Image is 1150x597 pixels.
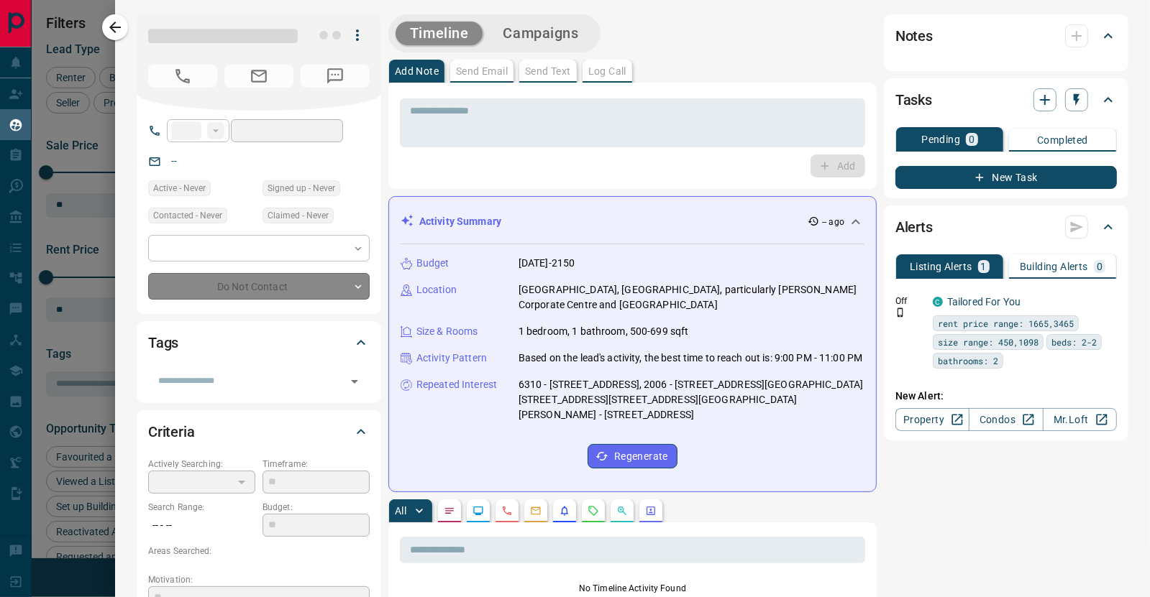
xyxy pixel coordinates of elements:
[921,134,960,144] p: Pending
[645,505,657,517] svg: Agent Actions
[473,505,484,517] svg: Lead Browsing Activity
[1051,335,1097,349] span: beds: 2-2
[519,256,575,271] p: [DATE]-2150
[153,181,206,195] span: Active - Never
[895,295,924,307] p: Off
[148,545,370,557] p: Areas Searched:
[895,24,933,47] h2: Notes
[1097,262,1103,272] p: 0
[947,296,1021,307] a: Tailored For You
[396,22,483,45] button: Timeline
[938,335,1039,349] span: size range: 450,1098
[395,506,406,516] p: All
[171,155,177,167] a: --
[616,505,628,517] svg: Opportunities
[981,262,987,272] p: 1
[148,514,255,537] p: -- - --
[416,282,457,297] p: Location
[910,262,972,272] p: Listing Alerts
[395,66,439,76] p: Add Note
[419,214,501,229] p: Activity Summary
[1037,135,1088,145] p: Completed
[501,505,513,517] svg: Calls
[148,501,255,514] p: Search Range:
[895,389,1117,404] p: New Alert:
[148,573,370,586] p: Motivation:
[263,501,370,514] p: Budget:
[519,324,689,339] p: 1 bedroom, 1 bathroom, 500-699 sqft
[895,83,1117,117] div: Tasks
[895,88,932,111] h2: Tasks
[895,307,905,318] svg: Push Notification Only
[153,208,222,223] span: Contacted - Never
[268,181,335,195] span: Signed up - Never
[530,505,542,517] svg: Emails
[416,377,497,392] p: Repeated Interest
[559,505,570,517] svg: Listing Alerts
[895,210,1117,244] div: Alerts
[1020,262,1088,272] p: Building Alerts
[519,282,864,313] p: [GEOGRAPHIC_DATA], [GEOGRAPHIC_DATA], particularly [PERSON_NAME] Corporate Centre and [GEOGRAPHIC...
[400,582,865,595] p: No Timeline Activity Found
[148,273,370,300] div: Do Not Contact
[416,256,449,271] p: Budget
[301,65,370,88] span: No Number
[148,415,370,449] div: Criteria
[588,505,599,517] svg: Requests
[588,444,677,468] button: Regenerate
[488,22,593,45] button: Campaigns
[416,324,478,339] p: Size & Rooms
[895,19,1117,53] div: Notes
[344,371,365,392] button: Open
[268,208,329,223] span: Claimed - Never
[148,325,370,360] div: Tags
[401,208,864,235] div: Activity Summary-- ago
[895,166,1117,189] button: New Task
[148,420,195,443] h2: Criteria
[933,297,943,307] div: condos.ca
[148,458,255,471] p: Actively Searching:
[895,216,933,239] h2: Alerts
[519,377,864,422] p: 6310 - [STREET_ADDRESS], 2006 - [STREET_ADDRESS][GEOGRAPHIC_DATA][STREET_ADDRESS][STREET_ADDRESS]...
[148,65,217,88] span: No Number
[969,134,975,144] p: 0
[224,65,293,88] span: No Email
[895,408,969,431] a: Property
[263,458,370,471] p: Timeframe:
[416,351,487,366] p: Activity Pattern
[969,408,1043,431] a: Condos
[519,351,862,366] p: Based on the lead's activity, the best time to reach out is: 9:00 PM - 11:00 PM
[938,353,998,368] span: bathrooms: 2
[444,505,455,517] svg: Notes
[148,331,178,354] h2: Tags
[822,216,844,228] p: -- ago
[1043,408,1117,431] a: Mr.Loft
[938,316,1074,330] span: rent price range: 1665,3465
